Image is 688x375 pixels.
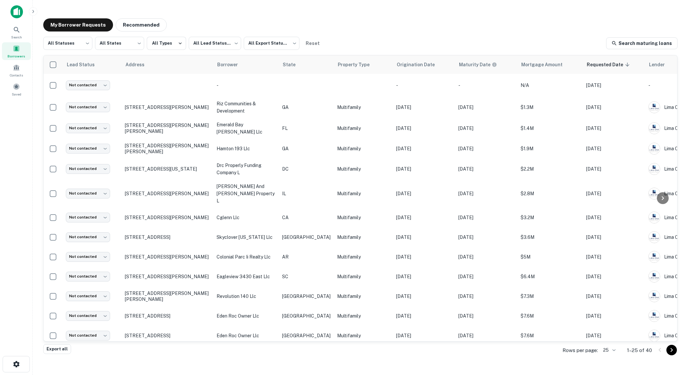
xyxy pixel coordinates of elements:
[521,332,580,339] p: $7.6M
[521,82,580,89] p: N/A
[334,55,393,74] th: Property Type
[458,312,514,320] p: [DATE]
[217,273,276,280] p: eagleview 3430 east llc
[66,189,110,198] div: Not contacted
[396,125,452,132] p: [DATE]
[337,125,390,132] p: Multifamily
[217,82,276,89] p: -
[649,232,660,243] img: picture
[282,104,331,111] p: GA
[396,82,452,89] p: -
[521,104,580,111] p: $1.3M
[396,234,452,241] p: [DATE]
[302,37,323,50] button: Reset
[337,234,390,241] p: Multifamily
[125,143,210,155] p: [STREET_ADDRESS][PERSON_NAME][PERSON_NAME]
[521,214,580,221] p: $3.2M
[125,274,210,280] p: [STREET_ADDRESS][PERSON_NAME]
[521,61,571,69] span: Mortgage Amount
[458,82,514,89] p: -
[66,272,110,281] div: Not contacted
[649,251,660,262] img: picture
[396,190,452,197] p: [DATE]
[147,37,186,50] button: All Types
[217,293,276,300] p: revolution 140 llc
[601,345,617,355] div: 25
[563,346,598,354] p: Rows per page:
[586,82,642,89] p: [DATE]
[649,271,660,282] img: picture
[217,253,276,260] p: colonial parc ii realty llc
[2,80,31,98] div: Saved
[397,61,443,69] span: Origination Date
[587,61,632,69] span: Requested Date
[125,254,210,260] p: [STREET_ADDRESS][PERSON_NAME]
[337,253,390,260] p: Multifamily
[521,273,580,280] p: $6.4M
[458,332,514,339] p: [DATE]
[10,5,23,18] img: capitalize-icon.png
[125,215,210,220] p: [STREET_ADDRESS][PERSON_NAME]
[586,104,642,111] p: [DATE]
[125,234,210,240] p: [STREET_ADDRESS]
[217,100,276,115] p: riz communities & development
[337,190,390,197] p: Multifamily
[396,165,452,173] p: [DATE]
[63,55,122,74] th: Lead Status
[125,333,210,339] p: [STREET_ADDRESS]
[586,125,642,132] p: [DATE]
[282,125,331,132] p: FL
[586,312,642,320] p: [DATE]
[279,55,334,74] th: State
[189,35,241,52] div: All Lead Statuses
[396,293,452,300] p: [DATE]
[2,61,31,79] a: Contacts
[586,190,642,197] p: [DATE]
[396,273,452,280] p: [DATE]
[66,213,110,222] div: Not contacted
[521,125,580,132] p: $1.4M
[455,55,517,74] th: Maturity dates displayed may be estimated. Please contact the lender for the most accurate maturi...
[521,234,580,241] p: $3.6M
[337,332,390,339] p: Multifamily
[217,234,276,241] p: skyclover [US_STATE] llc
[337,273,390,280] p: Multifamily
[217,332,276,339] p: eden roc owner llc
[458,234,514,241] p: [DATE]
[337,165,390,173] p: Multifamily
[337,145,390,152] p: Multifamily
[217,183,276,204] p: [PERSON_NAME] and [PERSON_NAME] property l
[458,104,514,111] p: [DATE]
[655,323,688,354] iframe: Chat Widget
[649,102,660,113] img: picture
[66,252,110,261] div: Not contacted
[337,293,390,300] p: Multifamily
[282,332,331,339] p: [GEOGRAPHIC_DATA]
[43,18,113,31] button: My Borrower Requests
[11,34,22,40] span: Search
[116,18,167,31] button: Recommended
[217,214,276,221] p: cglenn llc
[217,312,276,320] p: eden roc owner llc
[125,290,210,302] p: [STREET_ADDRESS][PERSON_NAME][PERSON_NAME]
[10,73,23,78] span: Contacts
[606,37,678,49] a: Search maturing loans
[396,312,452,320] p: [DATE]
[282,273,331,280] p: SC
[521,293,580,300] p: $7.3M
[66,331,110,340] div: Not contacted
[396,253,452,260] p: [DATE]
[586,332,642,339] p: [DATE]
[66,144,110,153] div: Not contacted
[2,23,31,41] a: Search
[586,165,642,173] p: [DATE]
[337,104,390,111] p: Multifamily
[283,61,304,69] span: State
[586,234,642,241] p: [DATE]
[43,35,92,52] div: All Statuses
[244,35,299,52] div: All Export Statuses
[517,55,583,74] th: Mortgage Amount
[521,190,580,197] p: $2.8M
[66,311,110,321] div: Not contacted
